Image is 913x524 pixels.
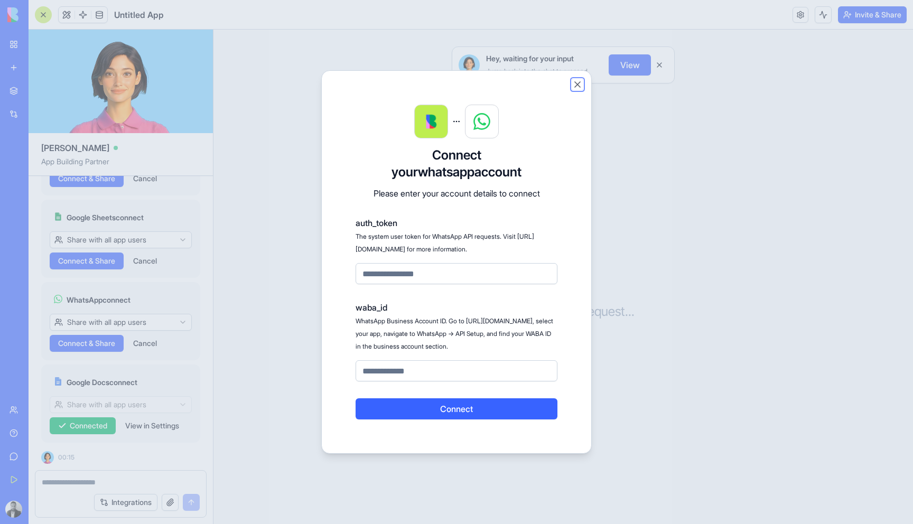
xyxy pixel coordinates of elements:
h3: Connect your whatsapp account [356,147,557,181]
label: auth_token [356,217,557,229]
button: Connect [356,398,557,419]
img: whatsapp [473,113,490,130]
button: Close [572,79,583,90]
img: blocks [415,105,448,138]
p: Please enter your account details to connect [356,187,557,200]
span: WhatsApp Business Account ID. Go to [URL][DOMAIN_NAME], select your app, navigate to WhatsApp -> ... [356,317,553,350]
span: The system user token for WhatsApp API requests. Visit [URL][DOMAIN_NAME] for more information. [356,232,534,253]
label: waba_id [356,301,557,314]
